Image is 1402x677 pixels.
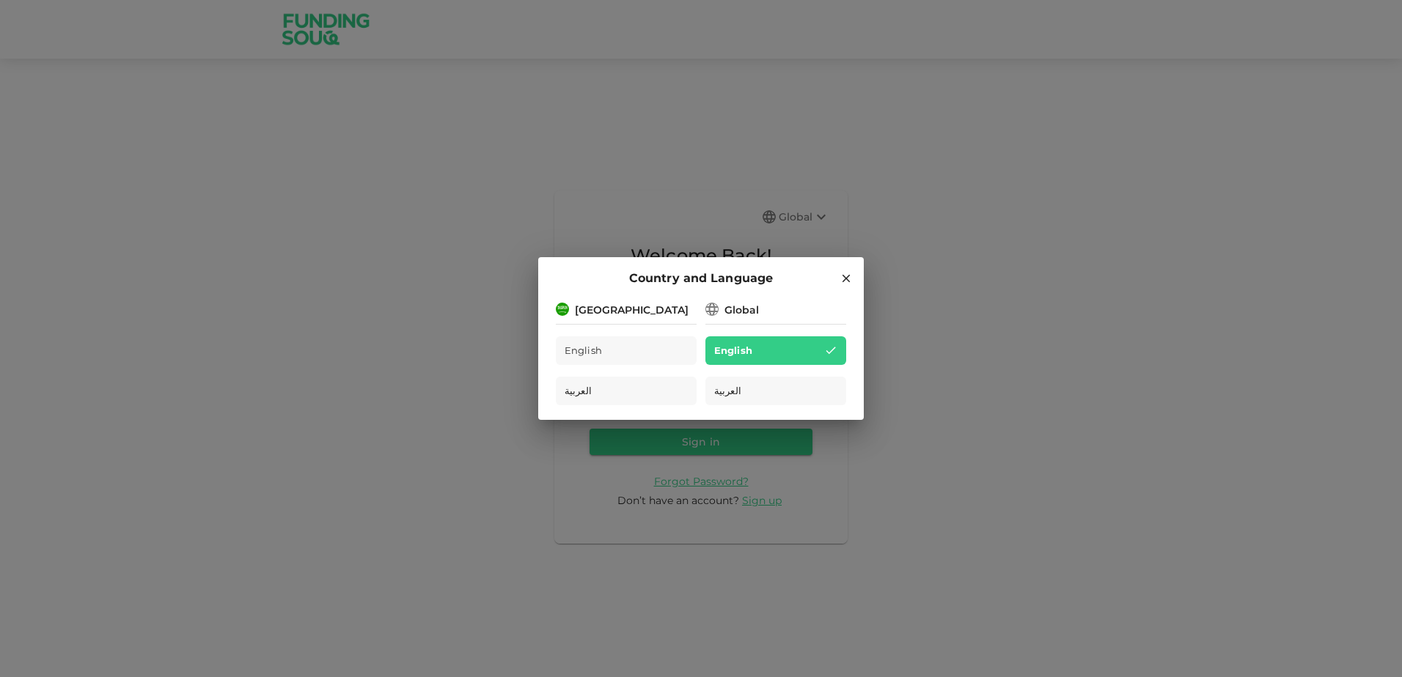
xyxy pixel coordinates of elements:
[565,342,602,359] span: English
[565,382,592,399] span: العربية
[575,303,689,318] div: [GEOGRAPHIC_DATA]
[629,269,773,288] span: Country and Language
[556,303,569,316] img: flag-sa.b9a346574cdc8950dd34b50780441f57.svg
[714,342,752,359] span: English
[724,303,759,318] div: Global
[714,382,741,399] span: العربية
